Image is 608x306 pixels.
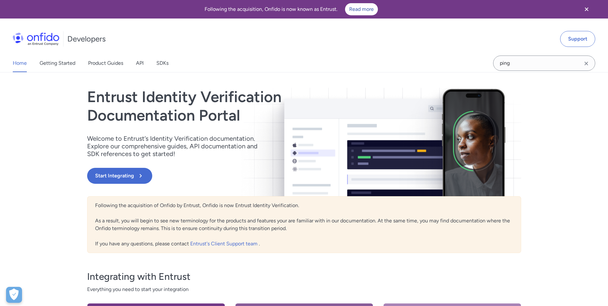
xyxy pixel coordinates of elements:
[583,5,590,13] svg: Close banner
[345,3,378,15] a: Read more
[6,287,22,303] div: Cookie Preferences
[13,33,59,45] img: Onfido Logo
[87,135,266,158] p: Welcome to Entrust’s Identity Verification documentation. Explore our comprehensive guides, API d...
[156,54,169,72] a: SDKs
[575,1,598,17] button: Close banner
[87,88,391,124] h1: Entrust Identity Verification Documentation Portal
[40,54,75,72] a: Getting Started
[190,241,259,247] a: Entrust's Client Support team
[493,56,595,71] input: Onfido search input field
[87,286,521,293] span: Everything you need to start your integration
[13,54,27,72] a: Home
[582,60,590,67] svg: Clear search field button
[87,196,521,253] div: Following the acquisition of Onfido by Entrust, Onfido is now Entrust Identity Verification. As a...
[87,168,152,184] button: Start Integrating
[560,31,595,47] a: Support
[67,34,106,44] h1: Developers
[136,54,144,72] a: API
[6,287,22,303] button: Open Preferences
[87,168,391,184] a: Start Integrating
[8,3,575,15] div: Following the acquisition, Onfido is now known as Entrust.
[88,54,123,72] a: Product Guides
[87,270,521,283] h3: Integrating with Entrust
